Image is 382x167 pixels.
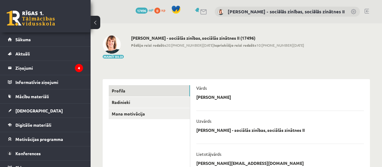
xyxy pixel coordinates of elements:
[196,127,305,133] p: [PERSON_NAME] - sociālās zinības, sociālās zinātnes II
[15,61,83,75] legend: Ziņojumi
[15,122,51,128] span: Digitālie materiāli
[154,8,168,12] a: 0 xp
[8,118,83,132] a: Digitālie materiāli
[15,151,41,156] span: Konferences
[196,160,304,166] p: [PERSON_NAME][EMAIL_ADDRESS][DOMAIN_NAME]
[218,9,224,15] img: Anita Jozus - sociālās zinības, sociālās zinātnes II
[136,8,148,14] span: 17496
[196,94,231,100] p: [PERSON_NAME]
[214,43,256,48] b: Iepriekšējo reizi redzēts
[8,132,83,146] a: Motivācijas programma
[8,75,83,89] a: Informatīvie ziņojumi
[8,47,83,61] a: Aktuāli
[103,35,121,54] img: Anita Jozus - sociālās zinības, sociālās zinātnes II
[15,108,63,113] span: [DEMOGRAPHIC_DATA]
[154,8,160,14] span: 0
[109,97,190,108] a: Radinieki
[7,11,55,26] a: Rīgas 1. Tālmācības vidusskola
[15,51,30,56] span: Aktuāli
[109,108,190,119] a: Mana motivācija
[103,55,124,58] button: Mainīt bildi
[8,104,83,118] a: [DEMOGRAPHIC_DATA]
[8,89,83,103] a: Mācību materiāli
[149,8,153,12] span: mP
[196,118,211,124] p: Uzvārds
[131,35,304,41] h2: [PERSON_NAME] - sociālās zinības, sociālās zinātnes II (17496)
[8,32,83,46] a: Sākums
[161,8,165,12] span: xp
[15,94,49,99] span: Mācību materiāli
[131,43,166,48] b: Pēdējo reizi redzēts
[136,8,153,12] a: 17496 mP
[109,85,190,96] a: Profils
[15,37,31,42] span: Sākums
[131,42,304,48] span: 20:[PHONE_NUMBER][DATE] 10:[PHONE_NUMBER][DATE]
[15,75,83,89] legend: Informatīvie ziņojumi
[228,8,345,15] a: [PERSON_NAME] - sociālās zinības, sociālās zinātnes II
[8,146,83,160] a: Konferences
[8,61,83,75] a: Ziņojumi4
[15,136,63,142] span: Motivācijas programma
[196,85,207,91] p: Vārds
[75,64,83,72] i: 4
[196,151,221,157] p: Lietotājvārds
